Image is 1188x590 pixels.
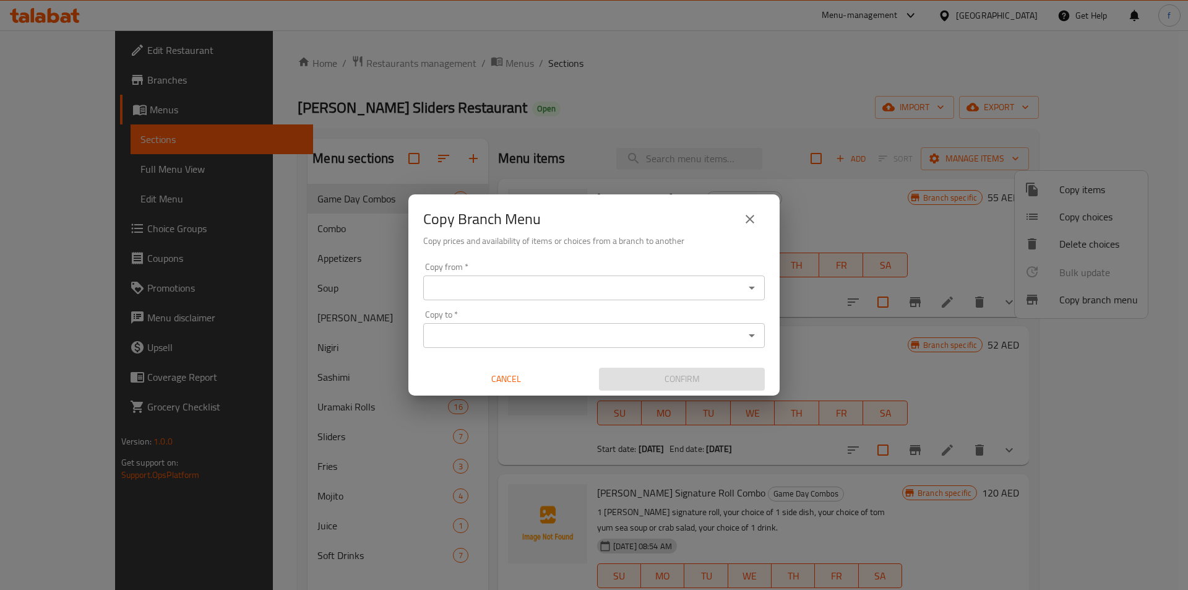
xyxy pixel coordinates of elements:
button: Open [743,327,760,344]
span: Cancel [428,371,584,387]
button: Open [743,279,760,297]
button: close [735,204,765,234]
h6: Copy prices and availability of items or choices from a branch to another [423,234,765,248]
button: Cancel [423,368,589,391]
h2: Copy Branch Menu [423,209,541,229]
